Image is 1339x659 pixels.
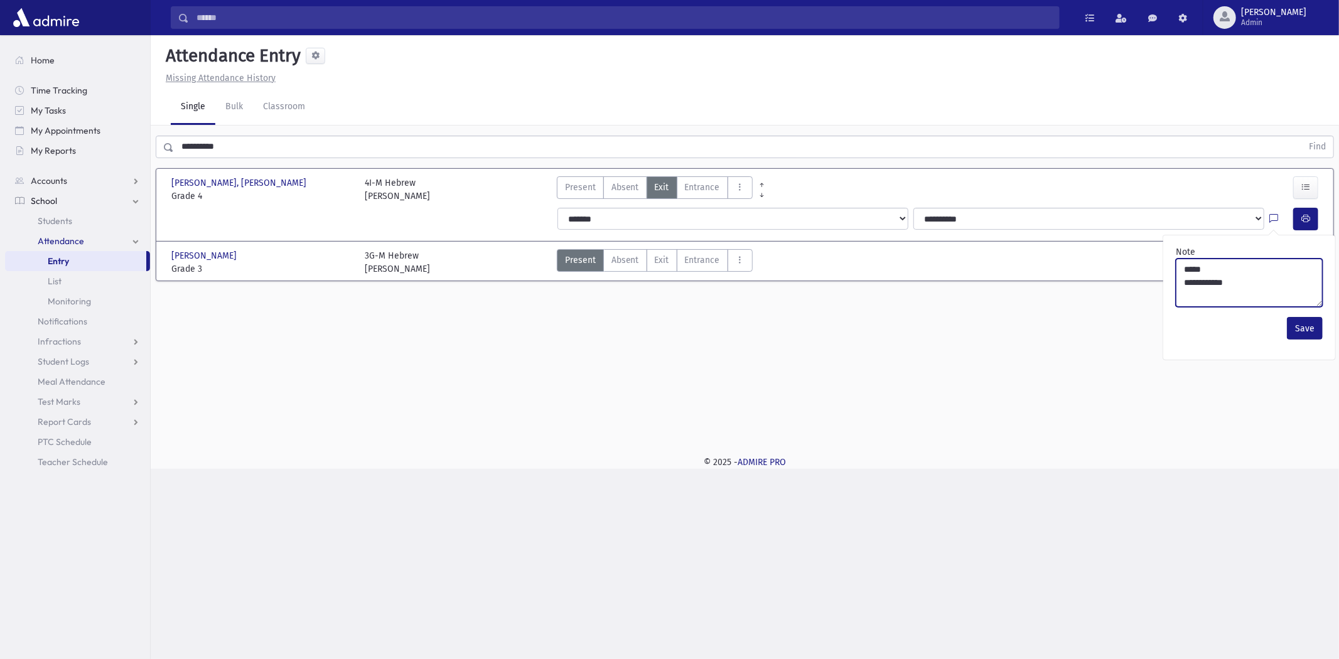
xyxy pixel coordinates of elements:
a: My Tasks [5,100,150,121]
a: Students [5,211,150,231]
a: My Reports [5,141,150,161]
span: Monitoring [48,296,91,307]
input: Search [189,6,1059,29]
span: Time Tracking [31,85,87,96]
span: My Reports [31,145,76,156]
h5: Attendance Entry [161,45,301,67]
a: Attendance [5,231,150,251]
span: Notifications [38,316,87,327]
span: Student Logs [38,356,89,367]
span: Attendance [38,235,84,247]
span: Present [565,254,596,267]
span: Accounts [31,175,67,186]
span: My Tasks [31,105,66,116]
a: School [5,191,150,211]
a: Missing Attendance History [161,73,276,83]
a: Report Cards [5,412,150,432]
span: Absent [611,254,639,267]
span: Present [565,181,596,194]
a: Test Marks [5,392,150,412]
a: Monitoring [5,291,150,311]
div: © 2025 - [171,456,1319,469]
a: Accounts [5,171,150,191]
span: Exit [655,254,669,267]
span: Grade 4 [171,190,352,203]
button: Save [1287,317,1323,340]
span: Test Marks [38,396,80,407]
span: [PERSON_NAME] [171,249,239,262]
a: Student Logs [5,351,150,372]
a: PTC Schedule [5,432,150,452]
span: My Appointments [31,125,100,136]
a: Home [5,50,150,70]
u: Missing Attendance History [166,73,276,83]
span: Entry [48,255,69,267]
label: Note [1176,245,1195,259]
a: ADMIRE PRO [738,457,786,468]
span: Exit [655,181,669,194]
div: 3G-M Hebrew [PERSON_NAME] [365,249,430,276]
span: PTC Schedule [38,436,92,447]
span: Infractions [38,336,81,347]
a: Time Tracking [5,80,150,100]
a: My Appointments [5,121,150,141]
a: Meal Attendance [5,372,150,392]
span: [PERSON_NAME], [PERSON_NAME] [171,176,309,190]
span: Meal Attendance [38,376,105,387]
a: Notifications [5,311,150,331]
span: Entrance [685,254,720,267]
span: Students [38,215,72,227]
img: AdmirePro [10,5,82,30]
span: Absent [611,181,639,194]
button: Find [1301,136,1333,158]
a: Classroom [253,90,315,125]
span: Teacher Schedule [38,456,108,468]
span: School [31,195,57,206]
span: Home [31,55,55,66]
span: Entrance [685,181,720,194]
span: [PERSON_NAME] [1241,8,1306,18]
a: Entry [5,251,146,271]
div: AttTypes [557,176,753,203]
span: Report Cards [38,416,91,427]
a: Single [171,90,215,125]
div: 4I-M Hebrew [PERSON_NAME] [365,176,430,203]
a: Teacher Schedule [5,452,150,472]
span: Admin [1241,18,1306,28]
a: Bulk [215,90,253,125]
div: AttTypes [557,249,753,276]
a: Infractions [5,331,150,351]
a: List [5,271,150,291]
span: List [48,276,62,287]
span: Grade 3 [171,262,352,276]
